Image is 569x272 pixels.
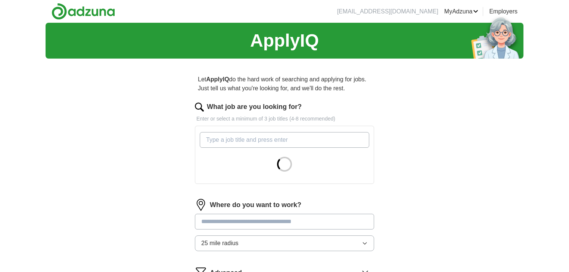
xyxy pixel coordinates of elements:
a: MyAdzuna [444,7,479,16]
button: 25 mile radius [195,235,374,251]
label: Where do you want to work? [210,200,301,210]
h1: ApplyIQ [250,27,319,54]
label: What job are you looking for? [207,102,302,112]
input: Type a job title and press enter [200,132,369,148]
p: Let do the hard work of searching and applying for jobs. Just tell us what you're looking for, an... [195,72,374,96]
li: [EMAIL_ADDRESS][DOMAIN_NAME] [337,7,438,16]
img: search.png [195,103,204,112]
img: Adzuna logo [52,3,115,20]
p: Enter or select a minimum of 3 job titles (4-8 recommended) [195,115,374,123]
img: location.png [195,199,207,211]
strong: ApplyIQ [206,76,229,82]
span: 25 mile radius [201,239,239,248]
a: Employers [489,7,517,16]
